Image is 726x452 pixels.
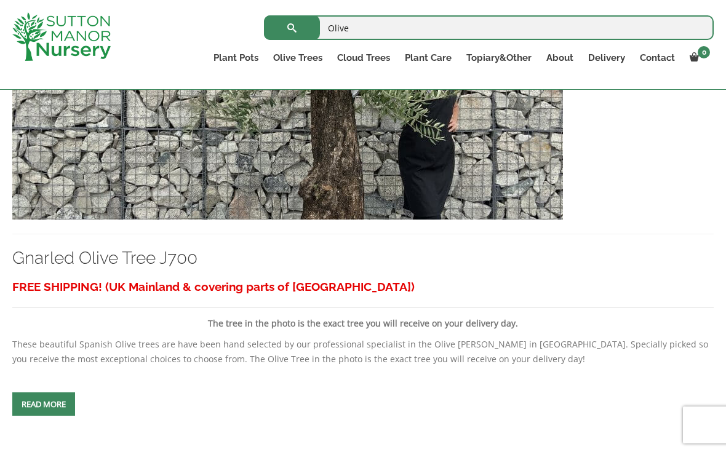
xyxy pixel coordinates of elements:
a: Read more [12,392,75,416]
div: These beautiful Spanish Olive trees are have been hand selected by our professional specialist in... [12,276,714,367]
a: About [539,49,581,66]
a: Delivery [581,49,632,66]
span: 0 [698,46,710,58]
a: Plant Care [397,49,459,66]
a: Gnarled Olive Tree J700 [12,81,563,92]
a: Gnarled Olive Tree J700 [12,248,197,268]
h3: FREE SHIPPING! (UK Mainland & covering parts of [GEOGRAPHIC_DATA]) [12,276,714,298]
a: Topiary&Other [459,49,539,66]
a: Olive Trees [266,49,330,66]
a: Plant Pots [206,49,266,66]
a: Contact [632,49,682,66]
a: 0 [682,49,714,66]
img: logo [12,12,111,61]
a: Cloud Trees [330,49,397,66]
input: Search... [264,15,714,40]
strong: The tree in the photo is the exact tree you will receive on your delivery day. [208,317,518,329]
